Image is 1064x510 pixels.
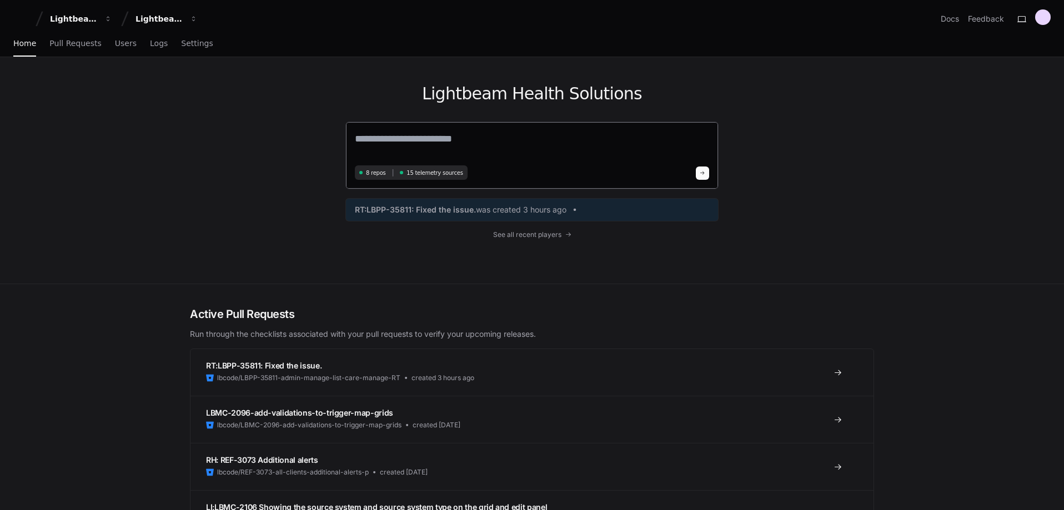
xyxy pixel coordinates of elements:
a: Users [115,31,137,57]
span: RT:LBPP-35811: Fixed the issue. [206,361,322,370]
a: RT:LBPP-35811: Fixed the issue.was created 3 hours ago [355,204,709,215]
span: created [DATE] [380,468,428,477]
span: lbcode/LBPP-35811-admin-manage-list-care-manage-RT [217,373,400,382]
a: Pull Requests [49,31,101,57]
a: LBMC-2096-add-validations-to-trigger-map-gridslbcode/LBMC-2096-add-validations-to-trigger-map-gri... [190,396,874,443]
a: RT:LBPP-35811: Fixed the issue.lbcode/LBPP-35811-admin-manage-list-care-manage-RTcreated 3 hours ago [190,349,874,396]
span: was created 3 hours ago [476,204,566,215]
span: 8 repos [366,169,386,177]
button: Feedback [968,13,1004,24]
h1: Lightbeam Health Solutions [345,84,719,104]
button: Lightbeam Health Solutions [131,9,202,29]
span: Home [13,40,36,47]
span: lbcode/LBMC-2096-add-validations-to-trigger-map-grids [217,421,401,430]
a: See all recent players [345,230,719,239]
span: Users [115,40,137,47]
h2: Active Pull Requests [190,306,874,322]
span: Settings [181,40,213,47]
a: RH: REF-3073 Additional alertslbcode/REF-3073-all-clients-additional-alerts-pcreated [DATE] [190,443,874,490]
div: Lightbeam Health [50,13,98,24]
span: created 3 hours ago [411,373,474,382]
span: 15 telemetry sources [406,169,463,177]
p: Run through the checklists associated with your pull requests to verify your upcoming releases. [190,329,874,340]
span: lbcode/REF-3073-all-clients-additional-alerts-p [217,468,369,477]
a: Docs [941,13,959,24]
a: Settings [181,31,213,57]
a: Logs [150,31,168,57]
span: Pull Requests [49,40,101,47]
span: RH: REF-3073 Additional alerts [206,455,318,464]
span: Logs [150,40,168,47]
span: LBMC-2096-add-validations-to-trigger-map-grids [206,408,393,417]
span: RT:LBPP-35811: Fixed the issue. [355,204,476,215]
span: See all recent players [493,230,561,239]
a: Home [13,31,36,57]
div: Lightbeam Health Solutions [135,13,183,24]
button: Lightbeam Health [46,9,117,29]
span: created [DATE] [413,421,460,430]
